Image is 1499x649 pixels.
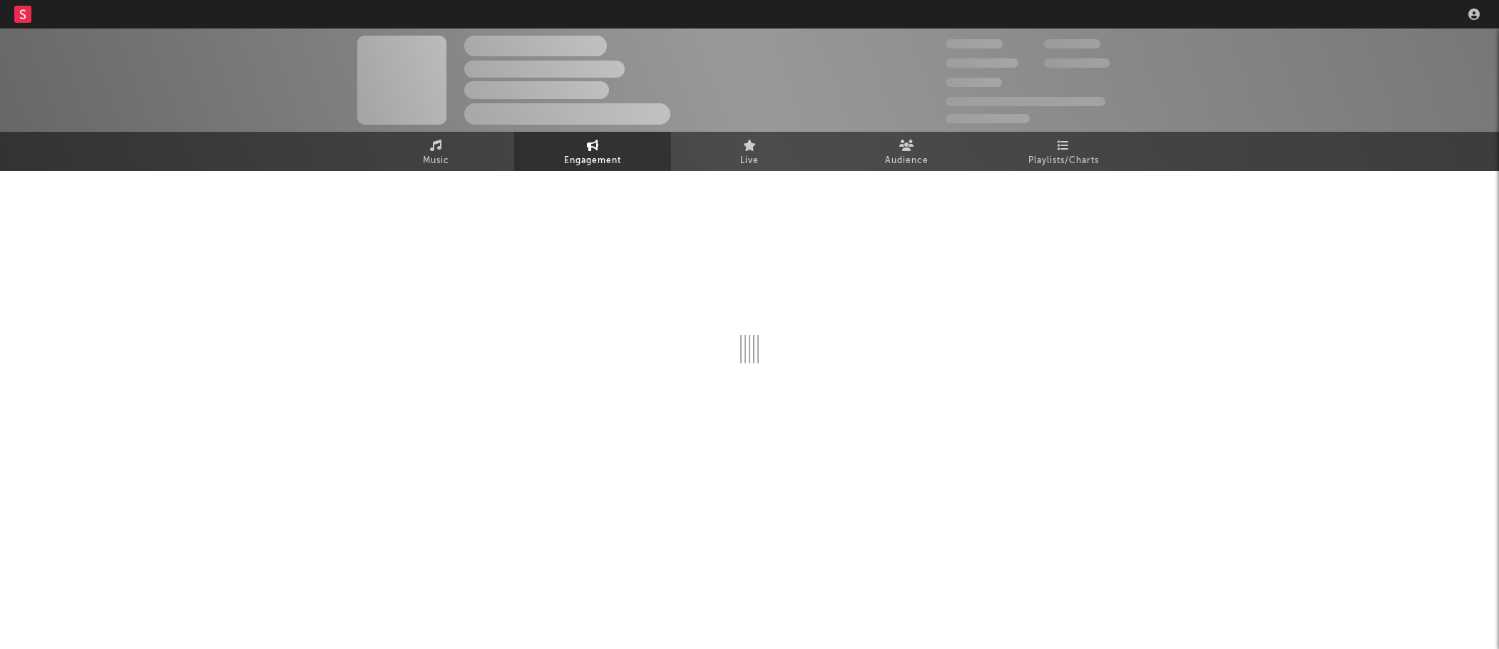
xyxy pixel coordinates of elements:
span: 1,000,000 [1044,58,1110,68]
a: Live [671,132,828,171]
span: Engagement [564,152,621,170]
span: 100,000 [946,78,1002,87]
a: Music [357,132,514,171]
span: 100,000 [1044,39,1100,48]
a: Audience [828,132,985,171]
span: 50,000,000 Monthly Listeners [946,97,1105,106]
span: Audience [885,152,928,170]
span: 300,000 [946,39,1003,48]
span: 50,000,000 [946,58,1018,68]
a: Playlists/Charts [985,132,1142,171]
span: Music [423,152,449,170]
span: Live [740,152,759,170]
span: Jump Score: 85.0 [946,114,1030,123]
span: Playlists/Charts [1028,152,1099,170]
a: Engagement [514,132,671,171]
